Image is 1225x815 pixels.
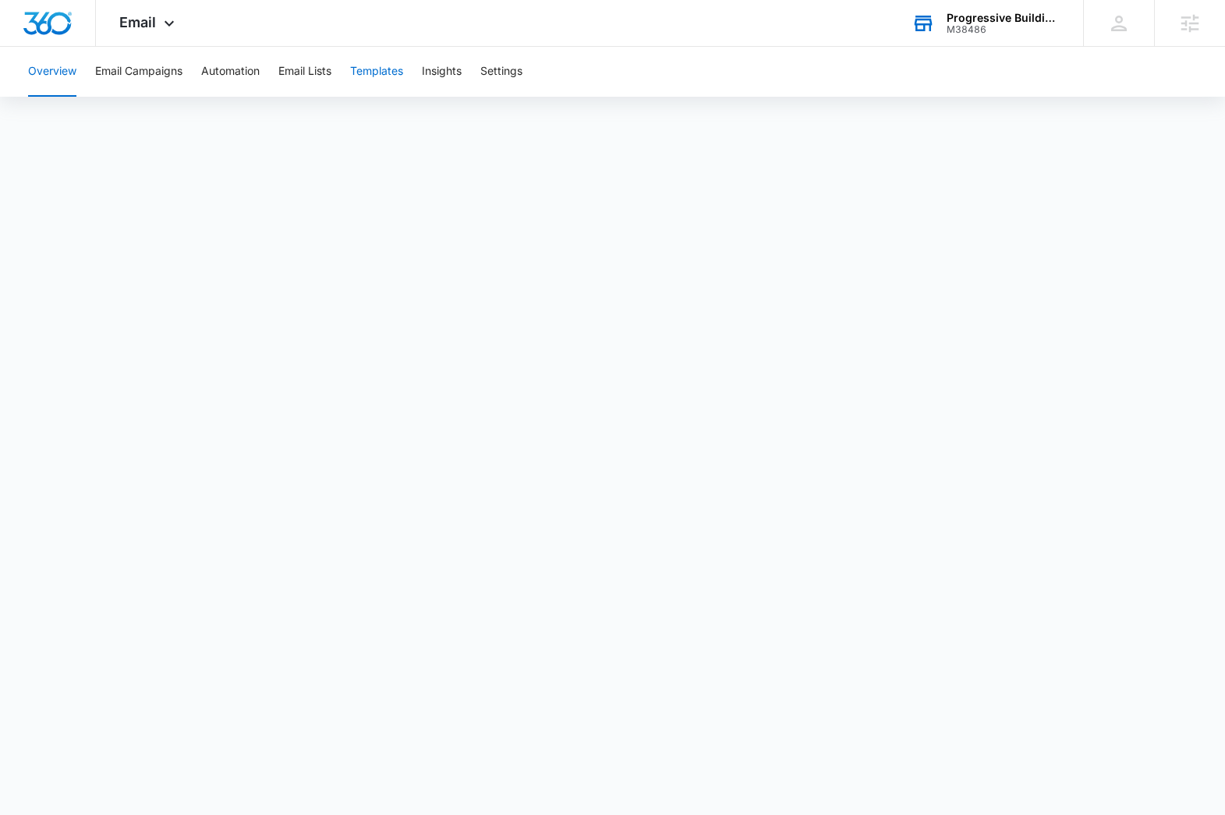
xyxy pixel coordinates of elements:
[480,47,522,97] button: Settings
[119,14,156,30] span: Email
[28,47,76,97] button: Overview
[422,47,462,97] button: Insights
[201,47,260,97] button: Automation
[350,47,403,97] button: Templates
[947,12,1060,24] div: account name
[278,47,331,97] button: Email Lists
[947,24,1060,35] div: account id
[95,47,182,97] button: Email Campaigns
